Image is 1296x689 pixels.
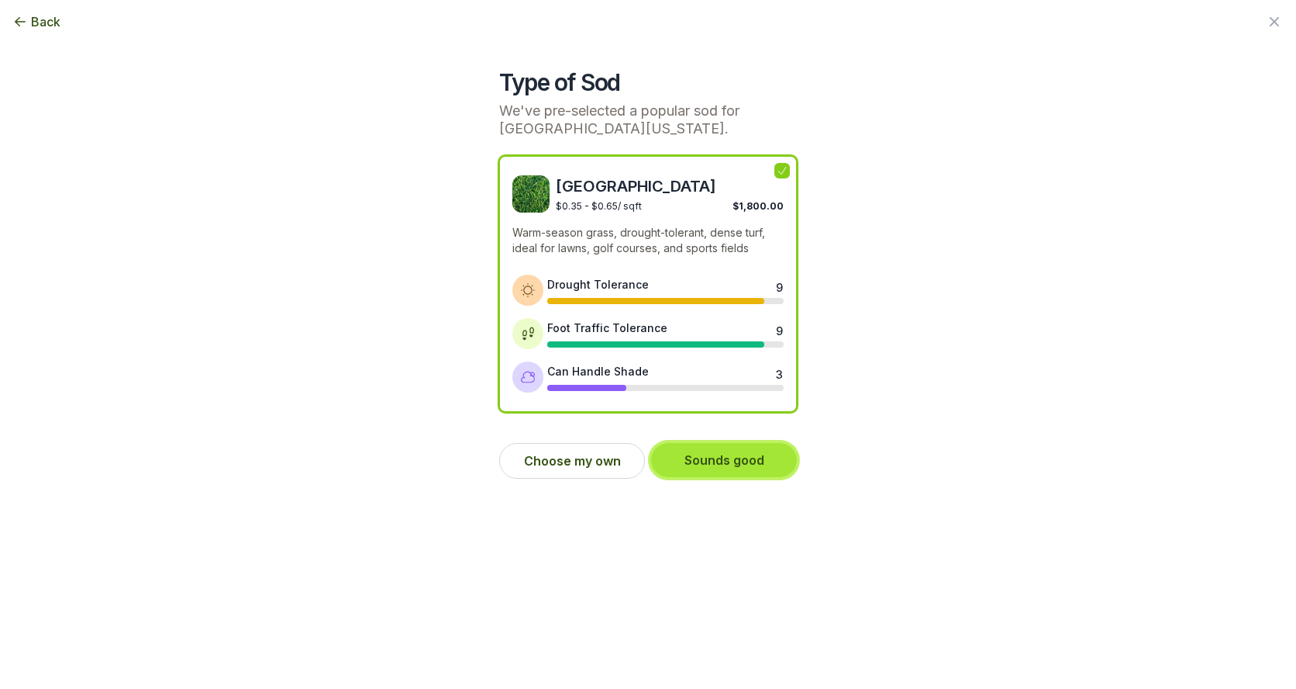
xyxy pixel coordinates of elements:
p: We've pre-selected a popular sod for [GEOGRAPHIC_DATA][US_STATE]. [499,102,797,137]
button: Sounds good [651,443,797,477]
div: Foot Traffic Tolerance [547,320,667,336]
span: [GEOGRAPHIC_DATA] [556,175,784,197]
img: Foot traffic tolerance icon [520,326,536,341]
p: Warm-season grass, drought-tolerant, dense turf, ideal for lawns, golf courses, and sports fields [512,225,784,256]
img: Shade tolerance icon [520,369,536,385]
img: Bermuda sod image [512,175,550,213]
button: Choose my own [499,443,645,479]
span: $0.35 - $0.65 / sqft [556,200,642,212]
h2: Type of Sod [499,68,797,96]
img: Drought tolerance icon [520,282,536,298]
div: Drought Tolerance [547,276,649,293]
div: 9 [776,279,782,292]
div: Can Handle Shade [547,363,649,379]
div: 3 [776,366,782,379]
span: Back [31,12,60,31]
span: $1,800.00 [732,200,784,212]
div: 9 [776,323,782,335]
button: Back [12,12,60,31]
